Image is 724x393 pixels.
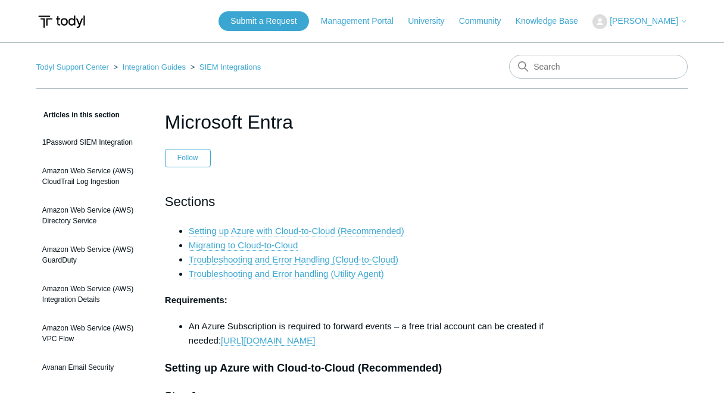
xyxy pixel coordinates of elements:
[509,55,688,79] input: Search
[165,295,227,305] strong: Requirements:
[189,269,384,279] a: Troubleshooting and Error handling (Utility Agent)
[123,63,186,71] a: Integration Guides
[165,149,211,167] button: Follow Article
[188,63,261,71] li: SIEM Integrations
[165,191,559,212] h2: Sections
[111,63,188,71] li: Integration Guides
[221,335,315,346] a: [URL][DOMAIN_NAME]
[199,63,261,71] a: SIEM Integrations
[408,15,456,27] a: University
[516,15,590,27] a: Knowledge Base
[219,11,308,31] a: Submit a Request
[459,15,513,27] a: Community
[36,317,147,350] a: Amazon Web Service (AWS) VPC Flow
[610,16,678,26] span: [PERSON_NAME]
[36,238,147,272] a: Amazon Web Service (AWS) GuardDuty
[165,360,559,377] h3: Setting up Azure with Cloud-to-Cloud (Recommended)
[321,15,405,27] a: Management Portal
[36,11,87,33] img: Todyl Support Center Help Center home page
[36,356,147,379] a: Avanan Email Security
[189,319,559,348] li: An Azure Subscription is required to forward events – a free trial account can be created if needed:
[189,226,404,236] a: Setting up Azure with Cloud-to-Cloud (Recommended)
[36,131,147,154] a: 1Password SIEM Integration
[36,277,147,311] a: Amazon Web Service (AWS) Integration Details
[165,108,559,136] h1: Microsoft Entra
[189,254,398,265] a: Troubleshooting and Error Handling (Cloud-to-Cloud)
[36,111,120,119] span: Articles in this section
[36,63,109,71] a: Todyl Support Center
[189,240,298,251] a: Migrating to Cloud-to-Cloud
[36,63,111,71] li: Todyl Support Center
[36,199,147,232] a: Amazon Web Service (AWS) Directory Service
[592,14,688,29] button: [PERSON_NAME]
[36,160,147,193] a: Amazon Web Service (AWS) CloudTrail Log Ingestion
